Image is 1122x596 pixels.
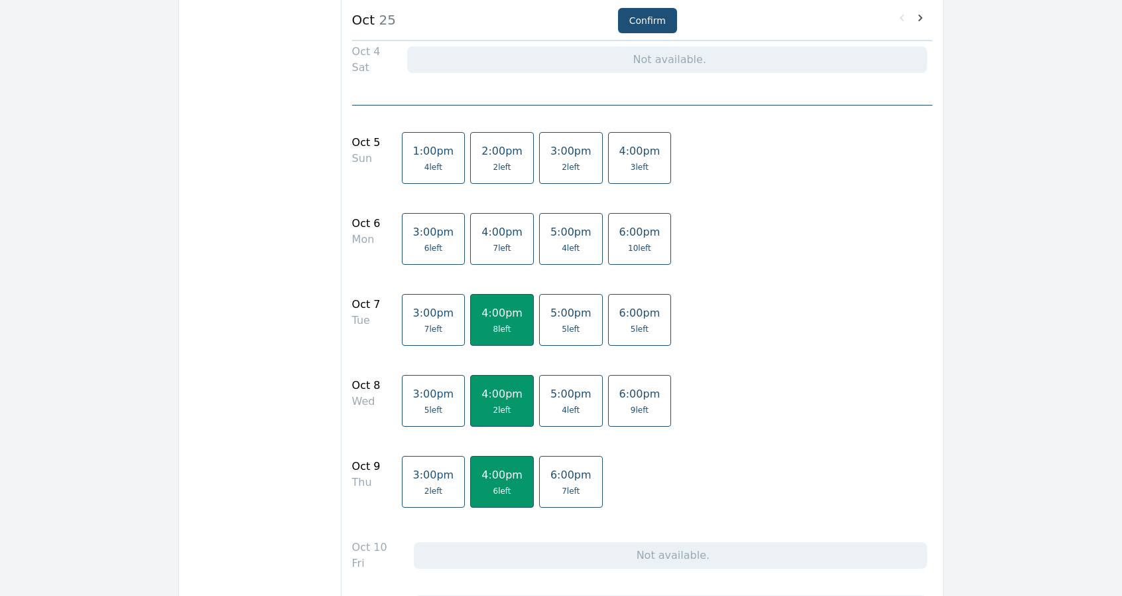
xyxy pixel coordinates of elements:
[618,8,677,33] button: Confirm
[631,162,649,173] span: 3 left
[619,226,660,238] span: 6:00pm
[562,243,580,254] span: 4 left
[562,162,580,173] span: 2 left
[413,307,454,319] span: 3:00pm
[493,405,511,415] span: 2 left
[631,405,649,415] span: 9 left
[631,324,649,335] span: 5 left
[619,145,660,157] span: 4:00pm
[352,556,387,571] div: Fri
[352,232,381,248] div: Mon
[493,324,511,335] span: 8 left
[375,12,396,28] span: 25
[407,46,927,73] div: Not available.
[619,307,660,319] span: 6:00pm
[550,145,592,157] span: 3:00pm
[352,60,381,76] div: Sat
[493,162,511,173] span: 2 left
[481,388,523,400] span: 4:00pm
[424,405,442,415] span: 5 left
[352,12,375,28] strong: Oct
[352,475,381,490] div: Thu
[424,324,442,335] span: 7 left
[352,313,381,329] div: Tue
[550,307,592,319] span: 5:00pm
[352,135,381,151] div: Oct 5
[550,388,592,400] span: 5:00pm
[481,307,523,319] span: 4:00pm
[562,405,580,415] span: 4 left
[550,469,592,481] span: 6:00pm
[562,324,580,335] span: 5 left
[619,388,660,400] span: 6:00pm
[352,540,387,556] div: Oct 10
[493,243,511,254] span: 7 left
[413,226,454,238] span: 3:00pm
[550,226,592,238] span: 5:00pm
[481,145,523,157] span: 2:00pm
[413,469,454,481] span: 3:00pm
[424,243,442,254] span: 6 left
[493,486,511,496] span: 6 left
[352,297,381,313] div: Oct 7
[424,486,442,496] span: 2 left
[352,216,381,232] div: Oct 6
[628,243,651,254] span: 10 left
[413,145,454,157] span: 1:00pm
[352,378,381,394] div: Oct 8
[352,459,381,475] div: Oct 9
[562,486,580,496] span: 7 left
[352,151,381,167] div: Sun
[481,469,523,481] span: 4:00pm
[413,388,454,400] span: 3:00pm
[424,162,442,173] span: 4 left
[352,44,381,60] div: Oct 4
[352,394,381,410] div: Wed
[414,542,927,569] div: Not available.
[481,226,523,238] span: 4:00pm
